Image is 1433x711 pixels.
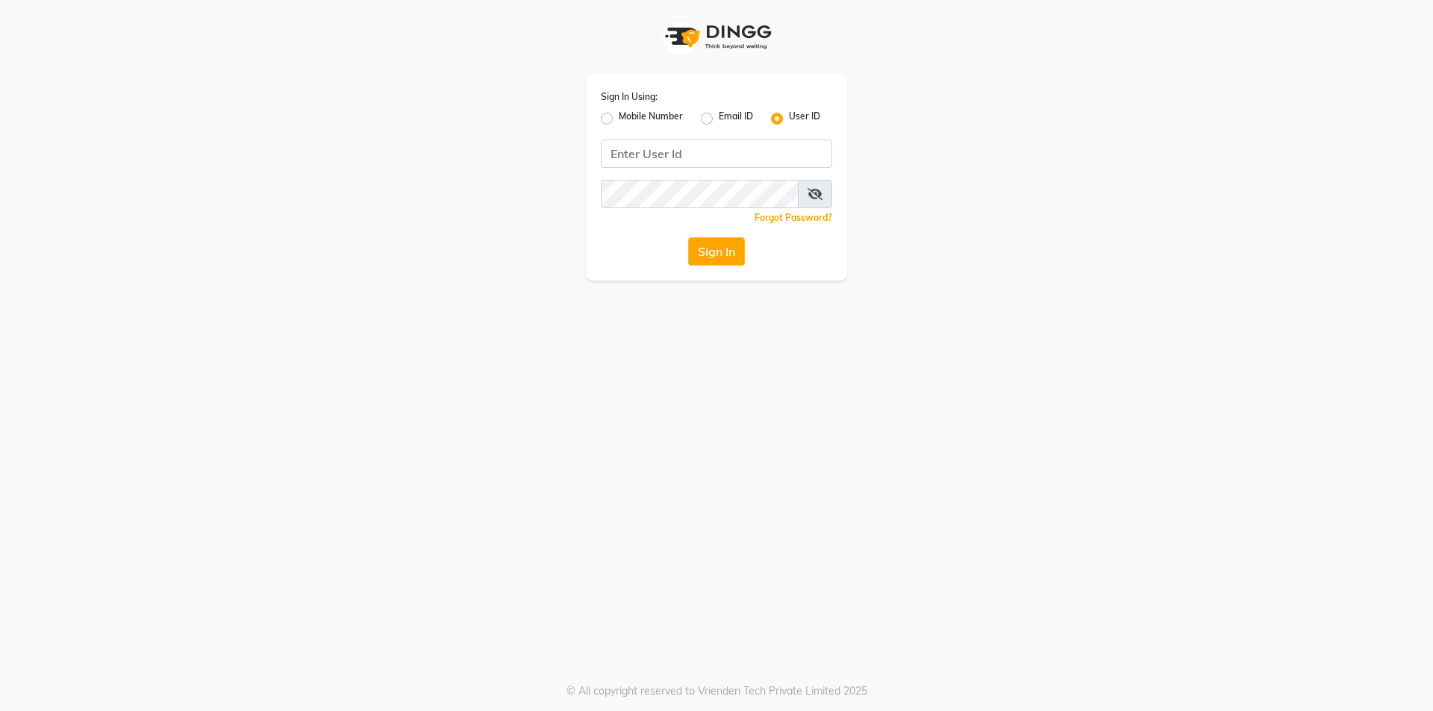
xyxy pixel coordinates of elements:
input: Username [601,180,799,208]
img: logo1.svg [657,15,776,59]
label: User ID [789,110,820,128]
button: Sign In [688,237,745,266]
input: Username [601,140,832,168]
label: Mobile Number [619,110,683,128]
label: Sign In Using: [601,90,658,104]
label: Email ID [719,110,753,128]
a: Forgot Password? [755,212,832,223]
